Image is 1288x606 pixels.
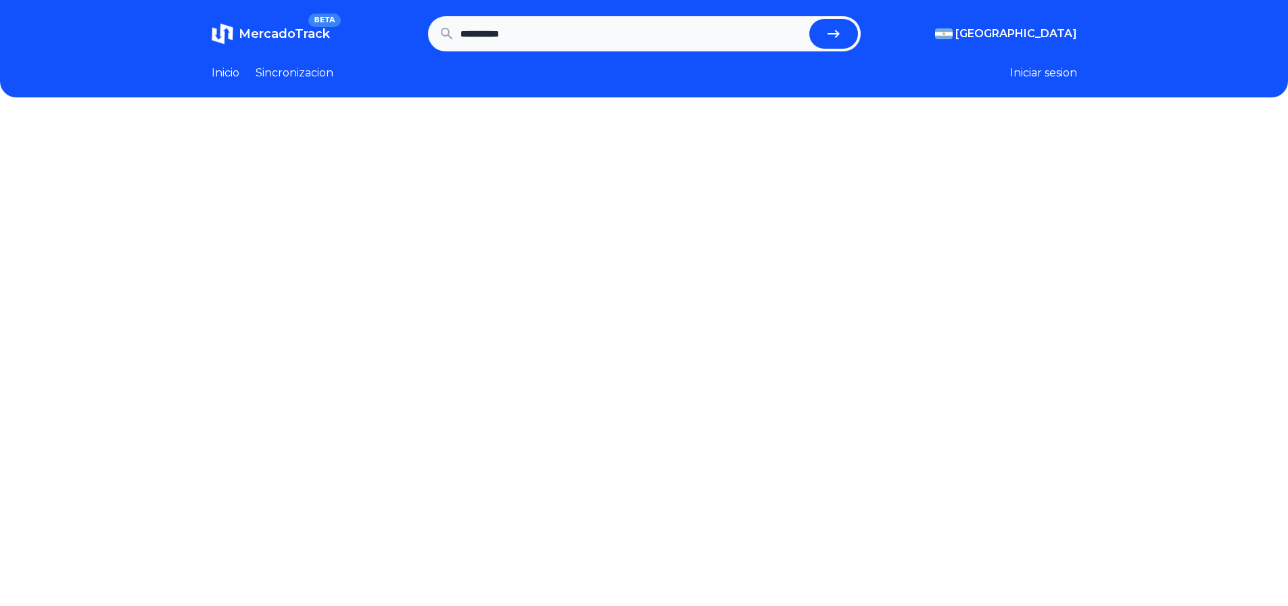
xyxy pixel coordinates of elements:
a: Sincronizacion [256,65,333,81]
span: MercadoTrack [239,26,330,41]
span: [GEOGRAPHIC_DATA] [955,26,1077,42]
a: Inicio [212,65,239,81]
button: [GEOGRAPHIC_DATA] [935,26,1077,42]
span: BETA [308,14,340,27]
img: MercadoTrack [212,23,233,45]
button: Iniciar sesion [1010,65,1077,81]
a: MercadoTrackBETA [212,23,330,45]
img: Argentina [935,28,953,39]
